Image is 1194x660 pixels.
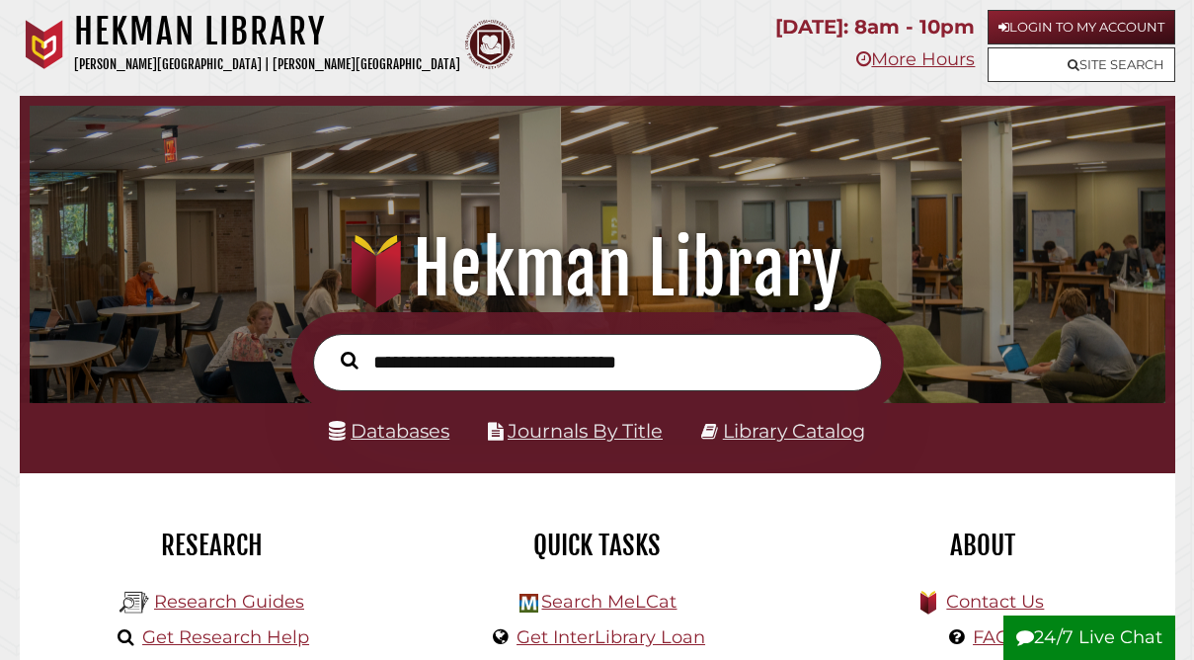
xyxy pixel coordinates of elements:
button: Search [331,347,368,374]
h1: Hekman Library [74,10,460,53]
h1: Hekman Library [47,225,1148,312]
a: Site Search [988,47,1175,82]
i: Search [341,351,358,370]
a: Journals By Title [508,419,663,443]
a: Library Catalog [723,419,865,443]
a: More Hours [856,48,975,70]
a: Research Guides [154,591,304,613]
p: [PERSON_NAME][GEOGRAPHIC_DATA] | [PERSON_NAME][GEOGRAPHIC_DATA] [74,53,460,76]
h2: Quick Tasks [420,529,775,562]
a: Get InterLibrary Loan [517,626,705,648]
a: FAQs [973,626,1019,648]
a: Search MeLCat [541,591,677,613]
a: Login to My Account [988,10,1175,44]
p: [DATE]: 8am - 10pm [775,10,975,44]
h2: Research [35,529,390,562]
a: Databases [329,419,449,443]
a: Get Research Help [142,626,309,648]
img: Calvin Theological Seminary [465,20,515,69]
h2: About [805,529,1160,562]
a: Contact Us [946,591,1044,613]
img: Calvin University [20,20,69,69]
img: Hekman Library Logo [119,588,149,618]
img: Hekman Library Logo [519,594,538,613]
